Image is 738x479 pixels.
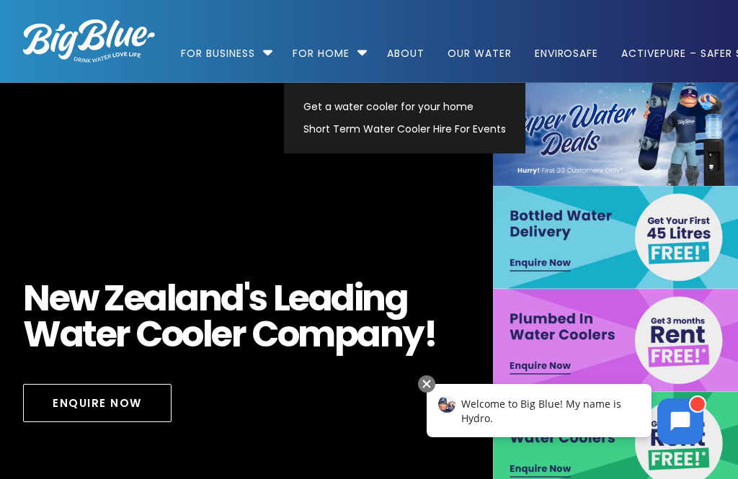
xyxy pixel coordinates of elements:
iframe: Chatbot [412,372,718,459]
span: a [60,316,83,352]
span: w [68,280,98,316]
span: o [277,316,298,352]
span: p [334,316,357,352]
span: e [124,280,144,316]
span: m [298,316,334,352]
span: C [135,316,161,352]
img: logo [23,19,155,63]
span: d [331,280,354,316]
span: ' [244,280,249,316]
span: N [23,280,49,316]
span: g [385,280,408,316]
span: t [82,316,96,352]
span: r [115,316,130,352]
span: Z [104,280,124,316]
span: n [362,280,385,316]
span: L [273,280,289,316]
span: ! [424,316,437,352]
span: i [354,280,363,316]
span: C [252,316,277,352]
span: l [203,316,212,352]
span: o [182,316,203,352]
span: a [143,280,166,316]
span: y [402,316,424,352]
a: Enquire Now [23,384,172,422]
span: n [198,280,221,316]
span: l [166,280,176,316]
a: Short Term Water Cooler Hire For Events [297,118,512,140]
span: e [96,316,116,352]
span: W [23,316,60,352]
span: r [231,316,246,352]
a: Get a water cooler for your home [297,96,512,118]
span: a [308,280,332,316]
span: a [175,280,198,316]
span: d [221,280,244,316]
span: e [211,316,231,352]
span: s [249,280,267,316]
span: a [357,316,380,352]
span: n [380,316,403,352]
span: o [161,316,182,352]
span: e [49,280,69,316]
span: e [288,280,308,316]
